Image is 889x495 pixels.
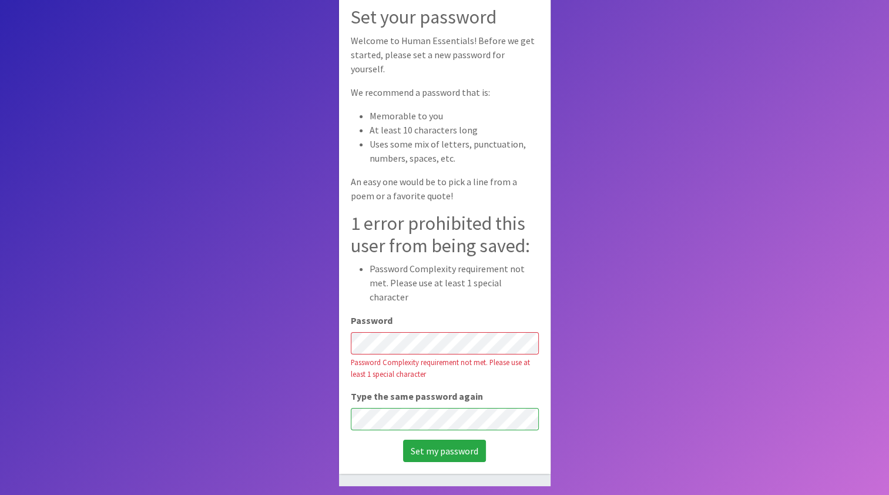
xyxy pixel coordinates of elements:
[370,262,539,304] li: Password Complexity requirement not met. Please use at least 1 special character
[351,6,539,28] h2: Set your password
[403,440,486,462] input: Set my password
[351,85,539,99] p: We recommend a password that is:
[370,137,539,165] li: Uses some mix of letters, punctuation, numbers, spaces, etc.
[351,313,392,327] label: Password
[370,109,539,123] li: Memorable to you
[351,175,539,203] p: An easy one would be to pick a line from a poem or a favorite quote!
[370,123,539,137] li: At least 10 characters long
[351,389,483,403] label: Type the same password again
[351,34,539,76] p: Welcome to Human Essentials! Before we get started, please set a new password for yourself.
[351,212,539,257] h2: 1 error prohibited this user from being saved:
[351,357,539,379] div: Password Complexity requirement not met. Please use at least 1 special character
